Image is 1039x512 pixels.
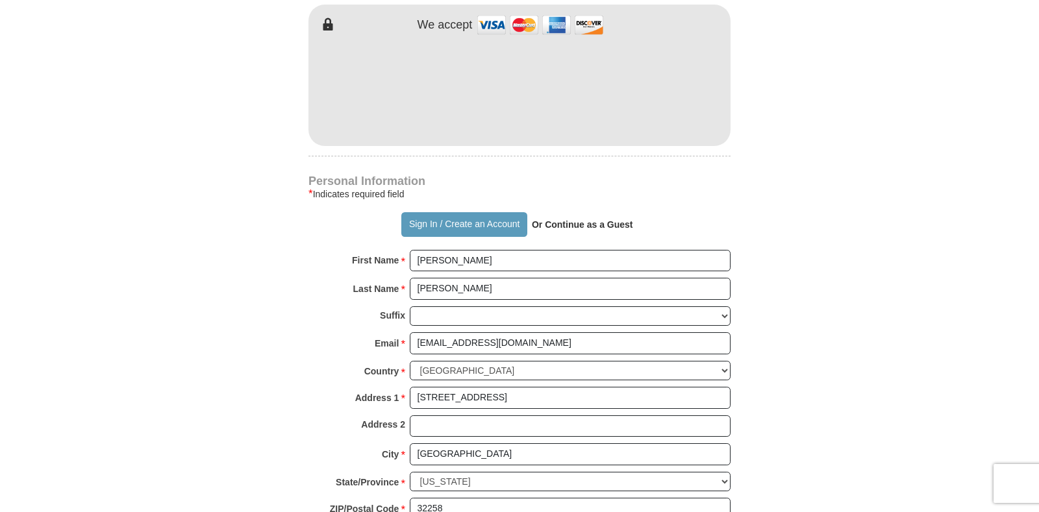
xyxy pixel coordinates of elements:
strong: First Name [352,251,399,269]
strong: Or Continue as a Guest [532,219,633,230]
strong: Suffix [380,306,405,324]
strong: Address 2 [361,415,405,433]
h4: We accept [418,18,473,32]
strong: Email [375,334,399,352]
strong: Address 1 [355,389,399,407]
strong: Country [364,362,399,380]
div: Indicates required field [308,186,731,202]
h4: Personal Information [308,176,731,186]
img: credit cards accepted [475,11,605,39]
strong: State/Province [336,473,399,491]
button: Sign In / Create an Account [401,212,527,237]
strong: City [382,445,399,463]
strong: Last Name [353,280,399,298]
